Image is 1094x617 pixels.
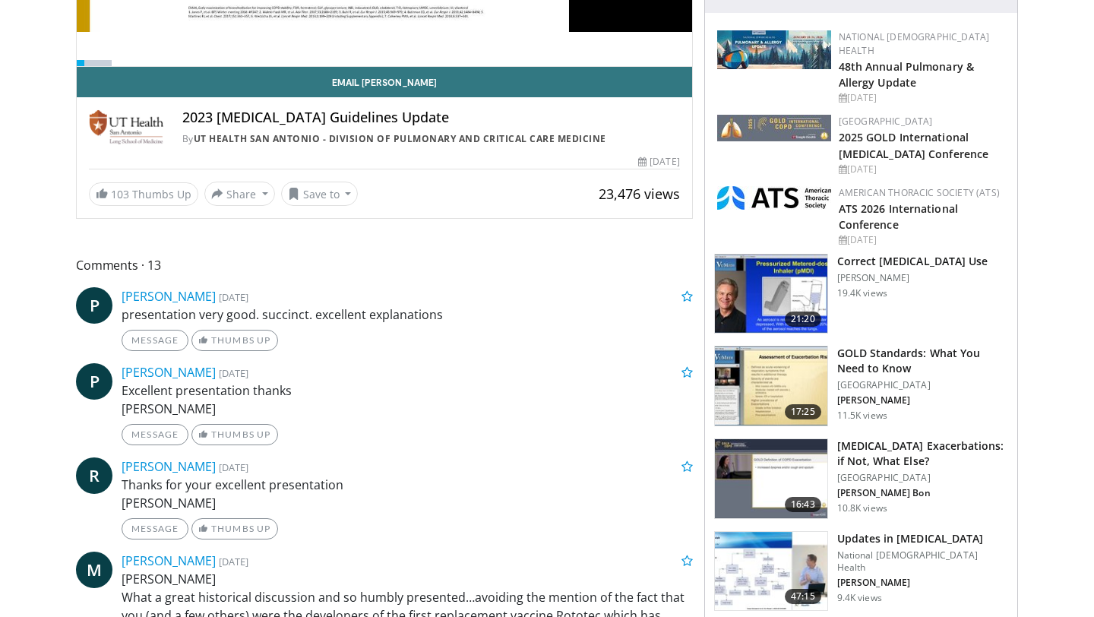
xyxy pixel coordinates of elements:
div: By [182,132,680,146]
p: [PERSON_NAME] [837,272,988,284]
p: Excellent presentation thanks [PERSON_NAME] [122,381,693,418]
span: 17:25 [785,404,821,419]
p: 9.4K views [837,592,882,604]
h3: GOLD Standards: What You Need to Know [837,346,1008,376]
img: f1afee27-a73a-4397-a8ce-49c9e0951984.150x105_q85_crop-smart_upscale.jpg [715,532,827,611]
h3: Updates in [MEDICAL_DATA] [837,531,1008,546]
div: [DATE] [638,155,679,169]
div: [DATE] [839,163,1005,176]
img: 29f03053-4637-48fc-b8d3-cde88653f0ec.jpeg.150x105_q85_autocrop_double_scale_upscale_version-0.2.jpg [717,115,831,141]
small: [DATE] [219,366,248,380]
h4: 2023 [MEDICAL_DATA] Guidelines Update [182,109,680,126]
span: 23,476 views [599,185,680,203]
h3: Correct [MEDICAL_DATA] Use [837,254,988,269]
a: [PERSON_NAME] [122,458,216,475]
a: 21:20 Correct [MEDICAL_DATA] Use [PERSON_NAME] 19.4K views [714,254,1008,334]
a: M [76,552,112,588]
a: 17:25 GOLD Standards: What You Need to Know [GEOGRAPHIC_DATA] [PERSON_NAME] 11.5K views [714,346,1008,426]
a: 16:43 [MEDICAL_DATA] Exacerbations: if Not, What Else? [GEOGRAPHIC_DATA] [PERSON_NAME] Bon 10.8K ... [714,438,1008,519]
div: [DATE] [839,233,1005,247]
a: National [DEMOGRAPHIC_DATA] Health [839,30,990,57]
a: R [76,457,112,494]
p: Thanks for your excellent presentation [PERSON_NAME] [122,476,693,512]
p: [PERSON_NAME] [837,394,1008,407]
a: P [76,363,112,400]
p: [GEOGRAPHIC_DATA] [837,472,1008,484]
small: [DATE] [219,555,248,568]
a: 103 Thumbs Up [89,182,198,206]
span: Comments 13 [76,255,693,275]
p: [GEOGRAPHIC_DATA] [837,379,1008,391]
button: Share [204,182,275,206]
img: b90f5d12-84c1-472e-b843-5cad6c7ef911.jpg.150x105_q85_autocrop_double_scale_upscale_version-0.2.jpg [717,30,831,69]
a: [PERSON_NAME] [122,552,216,569]
small: [DATE] [219,290,248,304]
a: 47:15 Updates in [MEDICAL_DATA] National [DEMOGRAPHIC_DATA] Health [PERSON_NAME] 9.4K views [714,531,1008,612]
a: Thumbs Up [191,518,277,539]
a: [PERSON_NAME] [122,364,216,381]
p: 19.4K views [837,287,887,299]
span: 47:15 [785,589,821,604]
a: Thumbs Up [191,424,277,445]
p: National [DEMOGRAPHIC_DATA] Health [837,549,1008,574]
p: presentation very good. succinct. excellent explanations [122,305,693,324]
a: Thumbs Up [191,330,277,351]
p: [PERSON_NAME] [837,577,1008,589]
span: 103 [111,187,129,201]
h3: [MEDICAL_DATA] Exacerbations: if Not, What Else? [837,438,1008,469]
p: 10.8K views [837,502,887,514]
a: Email [PERSON_NAME] [77,67,692,97]
a: Message [122,330,188,351]
p: [PERSON_NAME] Bon [837,487,1008,499]
a: American Thoracic Society (ATS) [839,186,1000,199]
img: 31f0e357-1e8b-4c70-9a73-47d0d0a8b17d.png.150x105_q85_autocrop_double_scale_upscale_version-0.2.jpg [717,186,831,210]
img: UT Health San Antonio - Division of Pulmonary and Critical Care Medicine [89,109,164,146]
img: 1da12ca7-d1b3-42e7-aa86-5deb1d017fda.150x105_q85_crop-smart_upscale.jpg [715,439,827,518]
img: 23bf7646-4741-4747-8861-6c160c37cdfa.150x105_q85_crop-smart_upscale.jpg [715,346,827,426]
button: Save to [281,182,359,206]
a: Message [122,424,188,445]
p: 11.5K views [837,410,887,422]
a: 2025 GOLD International [MEDICAL_DATA] Conference [839,130,989,160]
a: P [76,287,112,324]
a: UT Health San Antonio - Division of Pulmonary and Critical Care Medicine [194,132,606,145]
a: 48th Annual Pulmonary & Allergy Update [839,59,974,90]
a: ATS 2026 International Conference [839,201,958,232]
a: Message [122,518,188,539]
span: 21:20 [785,312,821,327]
div: [DATE] [839,91,1005,105]
a: [PERSON_NAME] [122,288,216,305]
span: 16:43 [785,497,821,512]
a: [GEOGRAPHIC_DATA] [839,115,933,128]
img: 24f79869-bf8a-4040-a4ce-e7186897569f.150x105_q85_crop-smart_upscale.jpg [715,255,827,334]
small: [DATE] [219,460,248,474]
